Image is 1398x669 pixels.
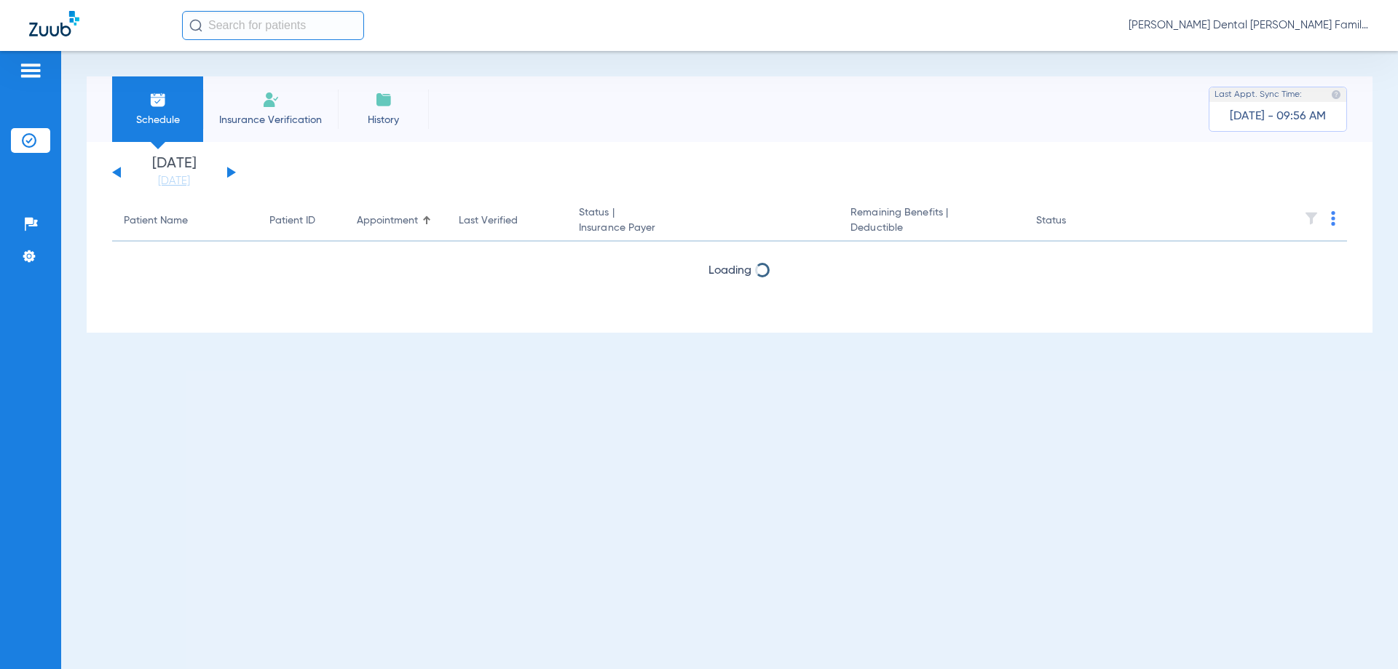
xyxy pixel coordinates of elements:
span: Schedule [123,113,192,127]
img: Search Icon [189,19,202,32]
div: Appointment [357,213,435,229]
div: Patient ID [269,213,315,229]
span: Last Appt. Sync Time: [1215,87,1302,102]
span: Insurance Verification [214,113,327,127]
li: [DATE] [130,157,218,189]
span: Deductible [850,221,1012,236]
th: Status | [567,201,839,242]
img: filter.svg [1304,211,1319,226]
div: Last Verified [459,213,556,229]
th: Status [1024,201,1123,242]
span: [PERSON_NAME] Dental [PERSON_NAME] Family Dental [1129,18,1369,33]
a: [DATE] [130,174,218,189]
span: [DATE] - 09:56 AM [1230,109,1326,124]
div: Patient ID [269,213,333,229]
div: Last Verified [459,213,518,229]
input: Search for patients [182,11,364,40]
div: Patient Name [124,213,188,229]
div: Patient Name [124,213,246,229]
img: History [375,91,392,108]
th: Remaining Benefits | [839,201,1024,242]
span: Loading [708,265,751,277]
img: Schedule [149,91,167,108]
div: Appointment [357,213,418,229]
img: hamburger-icon [19,62,42,79]
img: last sync help info [1331,90,1341,100]
span: History [349,113,418,127]
span: Insurance Payer [579,221,827,236]
img: Manual Insurance Verification [262,91,280,108]
img: group-dot-blue.svg [1331,211,1335,226]
img: Zuub Logo [29,11,79,36]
